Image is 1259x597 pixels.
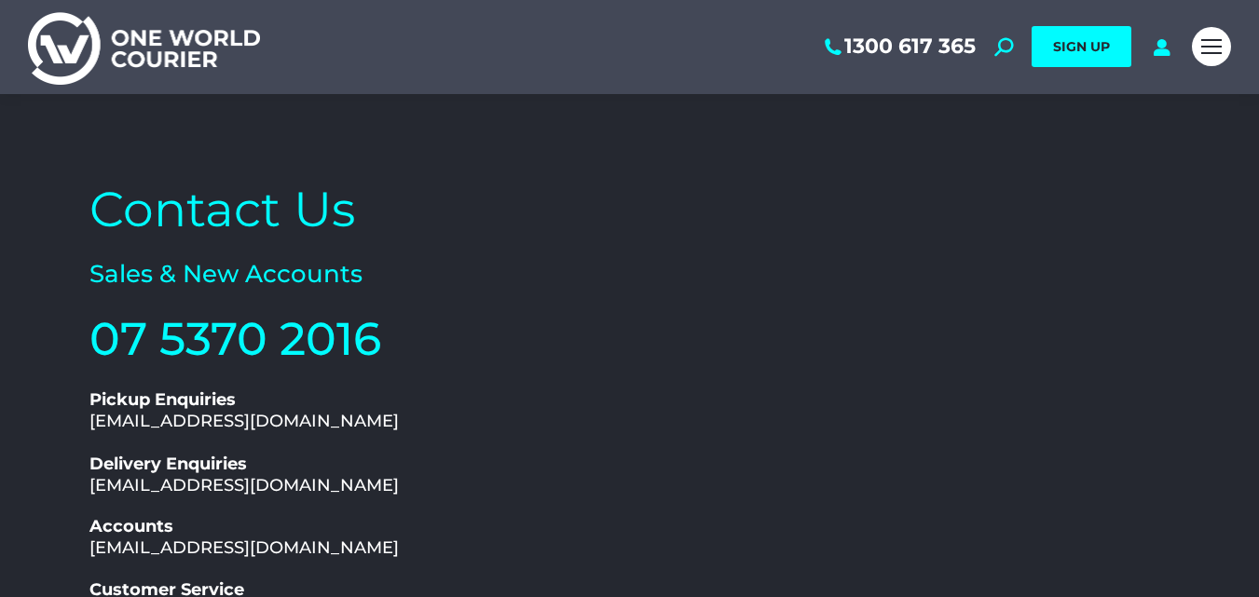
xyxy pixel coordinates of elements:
a: Mobile menu icon [1192,27,1231,66]
a: Delivery Enquiries[EMAIL_ADDRESS][DOMAIN_NAME] [89,454,399,495]
img: One World Courier [28,9,260,85]
b: Accounts [89,516,173,536]
h2: Contact Us [89,178,621,241]
a: Accounts[EMAIL_ADDRESS][DOMAIN_NAME] [89,516,399,558]
a: 07 5370 2016 [89,311,381,366]
span: SIGN UP [1053,38,1110,55]
a: SIGN UP [1032,26,1131,67]
iframe: Contact Interest Form [639,178,1170,318]
b: Delivery Enquiries [89,454,247,474]
a: 1300 617 365 [821,34,976,59]
h2: Sales & New Accounts [89,259,621,291]
b: Pickup Enquiries [89,389,236,410]
a: Pickup Enquiries[EMAIL_ADDRESS][DOMAIN_NAME] [89,389,399,431]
